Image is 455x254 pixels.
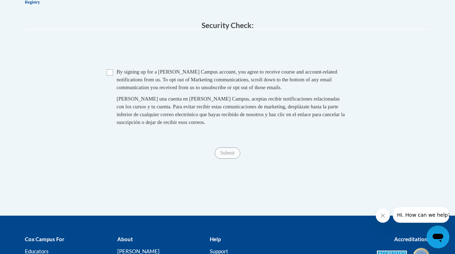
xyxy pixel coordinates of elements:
b: About [117,236,133,242]
span: Security Check: [202,21,254,29]
b: Cox Campus For [25,236,64,242]
span: [PERSON_NAME] una cuenta en [PERSON_NAME] Campus, aceptas recibir notificaciones relacionadas con... [117,96,345,125]
iframe: Close message [376,209,390,223]
span: By signing up for a [PERSON_NAME] Campus account, you agree to receive course and account-related... [117,69,337,90]
iframe: reCAPTCHA [173,37,282,64]
b: Help [210,236,221,242]
input: Submit [215,147,240,159]
b: Accreditations [394,236,430,242]
span: Hi. How can we help? [4,5,58,11]
iframe: Message from company [393,207,449,223]
iframe: Button to launch messaging window [427,226,449,248]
